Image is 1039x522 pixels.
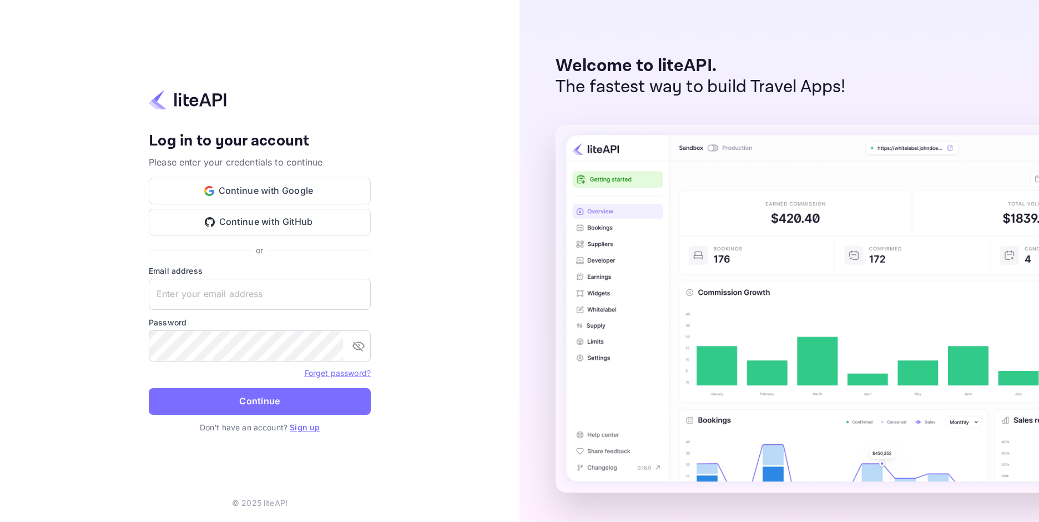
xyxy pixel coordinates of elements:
[149,155,371,169] p: Please enter your credentials to continue
[347,335,370,357] button: toggle password visibility
[305,368,371,378] a: Forget password?
[149,421,371,433] p: Don't have an account?
[149,132,371,151] h4: Log in to your account
[149,209,371,235] button: Continue with GitHub
[149,317,371,328] label: Password
[290,423,320,432] a: Sign up
[256,244,263,256] p: or
[149,388,371,415] button: Continue
[305,367,371,378] a: Forget password?
[149,178,371,204] button: Continue with Google
[556,56,846,77] p: Welcome to liteAPI.
[149,89,226,111] img: liteapi
[149,265,371,277] label: Email address
[232,497,288,509] p: © 2025 liteAPI
[149,279,371,310] input: Enter your email address
[556,77,846,98] p: The fastest way to build Travel Apps!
